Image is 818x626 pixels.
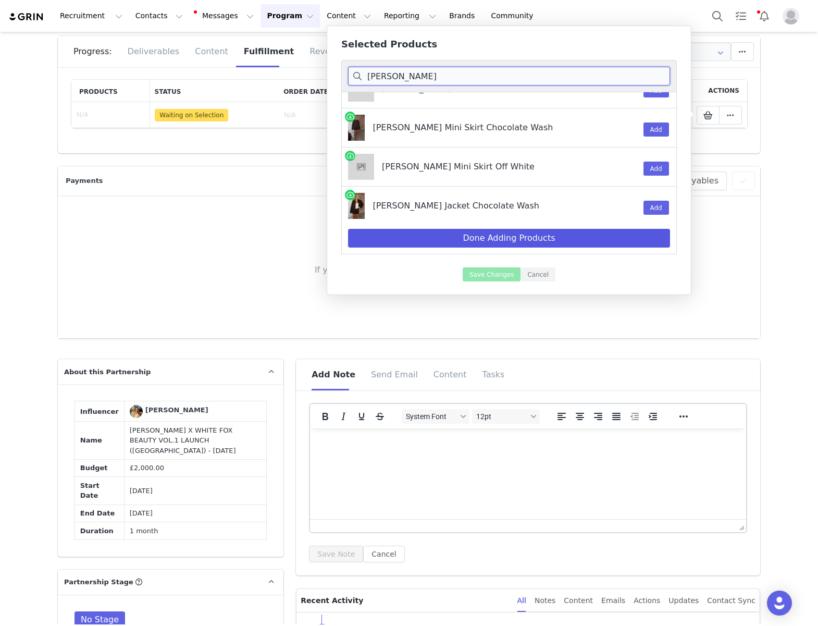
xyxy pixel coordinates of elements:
[75,459,125,477] td: Budget
[371,370,418,379] span: Send Email
[382,154,593,173] div: [PERSON_NAME] Mini Skirt Off White
[89,264,729,276] div: If you have filters applied try changing them.
[707,589,755,612] div: Contact Sync
[626,409,643,424] button: Decrease indent
[476,412,527,421] span: 12pt
[150,80,279,102] th: Status
[155,109,228,121] span: Waiting on Selection
[776,8,810,24] button: Profile
[75,522,125,540] td: Duration
[125,522,267,540] td: 1 month
[130,405,143,418] img: Sofia Migliaccio
[433,370,467,379] span: Content
[316,409,334,424] button: Bold
[553,409,571,424] button: Align left
[348,115,365,141] img: white-fox-charlotte-denim-jacket-mini-skirt-chocolate-wash-brown-26.8.25-02.jpg
[371,409,389,424] button: Strikethrough
[463,267,520,281] button: Save Changes
[64,577,133,587] span: Partnership Stage
[363,546,404,562] button: Cancel
[312,370,355,379] span: Add Note
[261,4,320,28] button: Program
[406,412,457,421] span: System Font
[145,405,208,415] div: [PERSON_NAME]
[348,154,374,180] img: placeholder-square.jpeg
[125,505,267,522] td: [DATE]
[89,248,729,263] div: No Results Found
[320,4,377,28] button: Content
[353,409,370,424] button: Underline
[443,4,484,28] a: Brands
[485,4,544,28] a: Community
[73,36,120,67] div: Progress:
[472,409,540,424] button: Font sizes
[753,4,776,28] button: Notifications
[187,36,236,67] div: Content
[634,589,660,612] div: Actions
[348,67,670,85] input: Search products
[692,80,748,102] th: Actions
[75,477,125,505] td: Start Date
[643,201,669,215] button: Add
[535,589,555,612] div: Notes
[643,162,669,176] button: Add
[75,401,125,422] td: Influencer
[729,4,752,28] a: Tasks
[644,409,662,424] button: Increase indent
[125,422,267,460] td: [PERSON_NAME] X WHITE FOX BEAUTY VOL.1 LAUNCH ([GEOGRAPHIC_DATA]) - [DATE]
[783,8,799,24] img: placeholder-profile.jpg
[130,405,208,418] a: [PERSON_NAME]
[564,589,593,612] div: Content
[520,267,555,281] button: Cancel
[601,589,625,612] div: Emails
[348,229,670,248] button: Done Adding Products
[279,102,362,128] td: N/A
[75,505,125,522] td: End Date
[373,115,592,134] div: [PERSON_NAME] Mini Skirt Chocolate Wash
[643,122,669,137] button: Add
[341,39,677,50] h5: Selected Products
[373,193,592,212] div: [PERSON_NAME] Jacket Chocolate Wash
[279,80,362,102] th: Order Date
[125,477,267,505] td: [DATE]
[64,367,151,377] span: About this Partnership
[54,4,129,28] button: Recruitment
[71,102,150,128] td: N/A
[668,589,699,612] div: Updates
[735,520,746,532] div: Press the Up and Down arrow keys to resize the editor.
[571,409,589,424] button: Align center
[348,193,365,219] img: white-fox-charlotte-denim-jacket-mini-skirt-chocolate-wash-brown-26.8.25-09.jpg
[71,80,150,102] th: Products
[8,12,45,22] img: grin logo
[63,176,108,186] div: Payments
[402,409,469,424] button: Fonts
[236,36,302,67] div: Fulfillment
[75,422,125,460] td: Name
[589,409,607,424] button: Align right
[767,591,792,616] div: Open Intercom Messenger
[517,589,526,612] div: All
[309,546,363,562] button: Save Note
[130,464,164,472] span: £2,000.00
[334,409,352,424] button: Italic
[120,36,188,67] div: Deliverables
[302,36,346,67] div: Revenue
[129,4,189,28] button: Contacts
[310,428,746,519] iframe: Rich Text Area
[675,409,692,424] button: Reveal or hide additional toolbar items
[378,4,442,28] button: Reporting
[706,4,729,28] button: Search
[301,589,509,612] p: Recent Activity
[482,370,505,379] span: Tasks
[608,409,625,424] button: Justify
[190,4,260,28] button: Messages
